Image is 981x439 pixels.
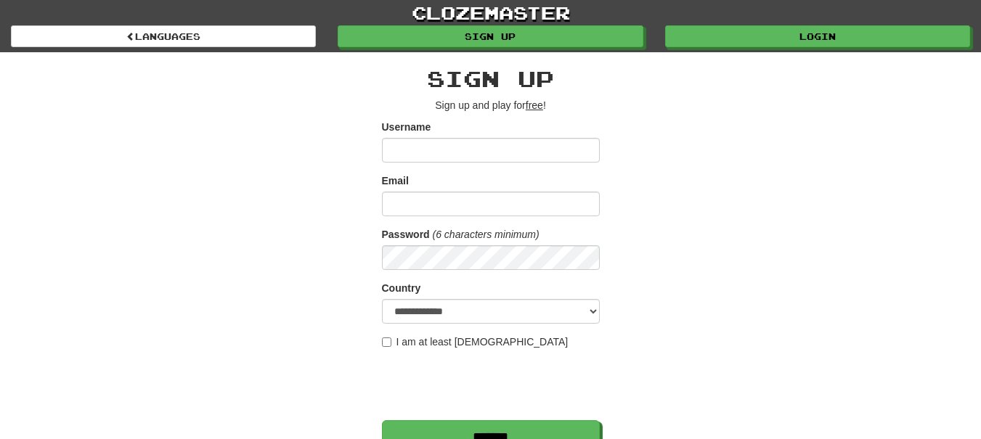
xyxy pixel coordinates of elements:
label: I am at least [DEMOGRAPHIC_DATA] [382,335,569,349]
label: Password [382,227,430,242]
a: Sign up [338,25,643,47]
u: free [526,99,543,111]
a: Login [665,25,970,47]
em: (6 characters minimum) [433,229,540,240]
iframe: reCAPTCHA [382,356,603,413]
input: I am at least [DEMOGRAPHIC_DATA] [382,337,391,347]
h2: Sign up [382,67,600,91]
p: Sign up and play for ! [382,98,600,112]
a: Languages [11,25,316,47]
label: Country [382,281,421,295]
label: Username [382,120,431,134]
label: Email [382,173,409,188]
